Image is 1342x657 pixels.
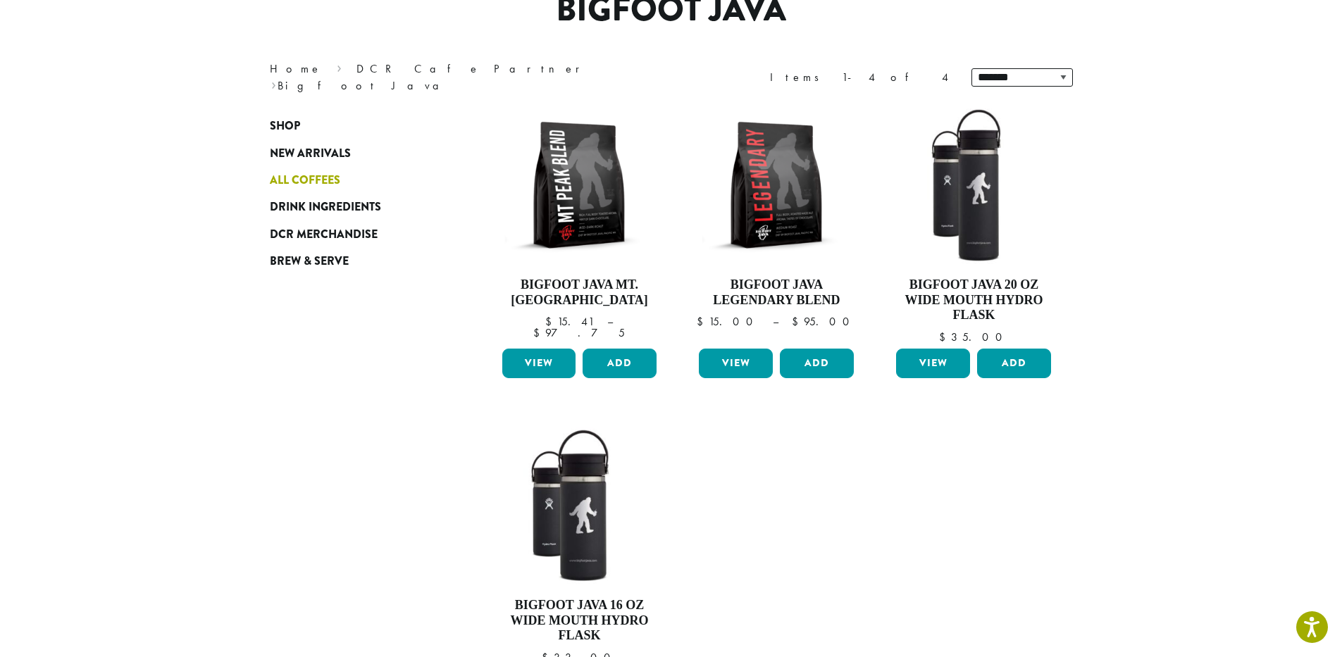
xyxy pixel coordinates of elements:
[270,199,381,216] span: Drink Ingredients
[498,104,660,266] img: BFJ_MtPeak_12oz-300x300.png
[939,330,951,344] span: $
[939,330,1009,344] bdi: 35.00
[780,349,854,378] button: Add
[977,349,1051,378] button: Add
[502,349,576,378] a: View
[533,325,545,340] span: $
[545,314,594,329] bdi: 15.41
[337,56,342,77] span: ›
[773,314,778,329] span: –
[893,104,1055,266] img: LO2867-BFJ-Hydro-Flask-20oz-WM-wFlex-Sip-Lid-Black-300x300.jpg
[607,314,613,329] span: –
[270,113,439,139] a: Shop
[270,145,351,163] span: New Arrivals
[533,325,625,340] bdi: 97.75
[697,314,759,329] bdi: 15.00
[356,61,590,76] a: DCR Cafe Partner
[499,598,661,644] h4: Bigfoot Java 16 oz Wide Mouth Hydro Flask
[893,104,1055,343] a: Bigfoot Java 20 oz Wide Mouth Hydro Flask $35.00
[270,167,439,194] a: All Coffees
[792,314,804,329] span: $
[270,61,322,76] a: Home
[270,221,439,248] a: DCR Merchandise
[498,425,660,587] img: LO2863-BFJ-Hydro-Flask-16oz-WM-wFlex-Sip-Lid-Black-300x300.jpg
[270,226,378,244] span: DCR Merchandise
[893,277,1055,323] h4: Bigfoot Java 20 oz Wide Mouth Hydro Flask
[499,277,661,308] h4: Bigfoot Java Mt. [GEOGRAPHIC_DATA]
[695,104,857,343] a: Bigfoot Java Legendary Blend
[270,248,439,275] a: Brew & Serve
[695,277,857,308] h4: Bigfoot Java Legendary Blend
[270,61,650,94] nav: Breadcrumb
[770,69,950,86] div: Items 1-4 of 4
[270,139,439,166] a: New Arrivals
[896,349,970,378] a: View
[270,118,300,135] span: Shop
[271,73,276,94] span: ›
[270,194,439,220] a: Drink Ingredients
[499,104,661,343] a: Bigfoot Java Mt. [GEOGRAPHIC_DATA]
[792,314,856,329] bdi: 95.00
[270,172,340,189] span: All Coffees
[697,314,709,329] span: $
[270,253,349,270] span: Brew & Serve
[545,314,557,329] span: $
[695,104,857,266] img: BFJ_Legendary_12oz-300x300.png
[583,349,657,378] button: Add
[699,349,773,378] a: View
